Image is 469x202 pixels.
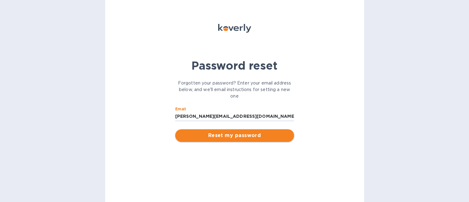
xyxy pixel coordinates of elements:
[218,24,251,33] img: Koverly
[175,112,294,121] input: Email
[175,108,186,111] label: Email
[180,132,289,139] span: Reset my password
[175,80,294,99] p: Forgotten your password? Enter your email address below, and we'll email instructions for setting...
[191,59,278,72] b: Password reset
[175,129,294,142] button: Reset my password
